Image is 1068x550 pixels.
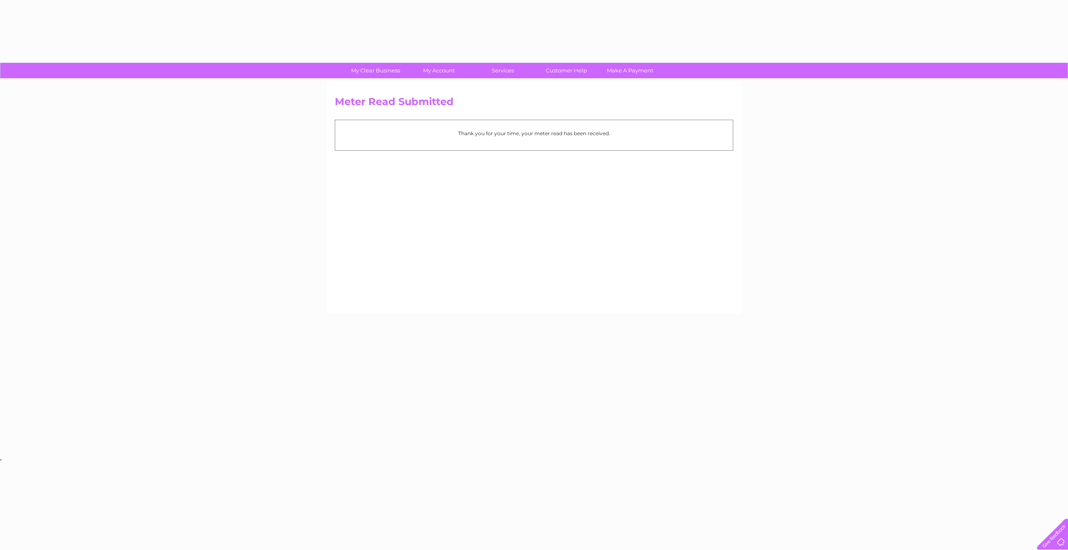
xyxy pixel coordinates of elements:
a: Customer Help [532,63,601,78]
a: My Clear Business [341,63,410,78]
a: Make A Payment [596,63,665,78]
h2: Meter Read Submitted [335,96,733,112]
a: Services [468,63,537,78]
a: My Account [405,63,474,78]
p: Thank you for your time, your meter read has been received. [339,129,729,137]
